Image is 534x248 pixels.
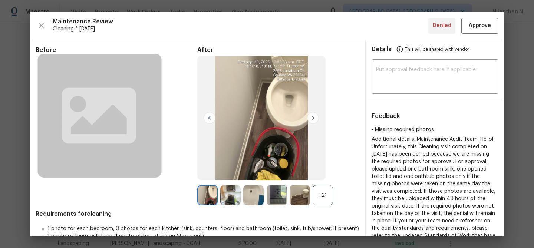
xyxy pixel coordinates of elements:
[372,127,434,132] span: • Missing required photos
[36,210,359,218] span: Requirements for cleaning
[313,185,333,205] div: +21
[405,40,469,58] span: This will be shared with vendor
[47,232,359,240] li: 1 photo of thermostat and 1 photo of top of fridge (if present)
[204,112,215,124] img: left-chevron-button-url
[47,225,359,232] li: 1 photo for each bedroom, 3 photos for each kitchen (sink, counters, floor) and bathroom (toilet,...
[53,25,428,33] span: Cleaning * [DATE]
[53,18,428,25] span: Maintenance Review
[469,21,491,30] span: Approve
[372,40,392,58] span: Details
[197,46,359,54] span: After
[461,18,498,34] button: Approve
[307,112,319,124] img: right-chevron-button-url
[372,113,400,119] span: Feedback
[36,46,197,54] span: Before
[372,137,495,246] span: Additional details: Maintenance Audit Team: Hello! Unfortunately, this Cleaning visit completed o...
